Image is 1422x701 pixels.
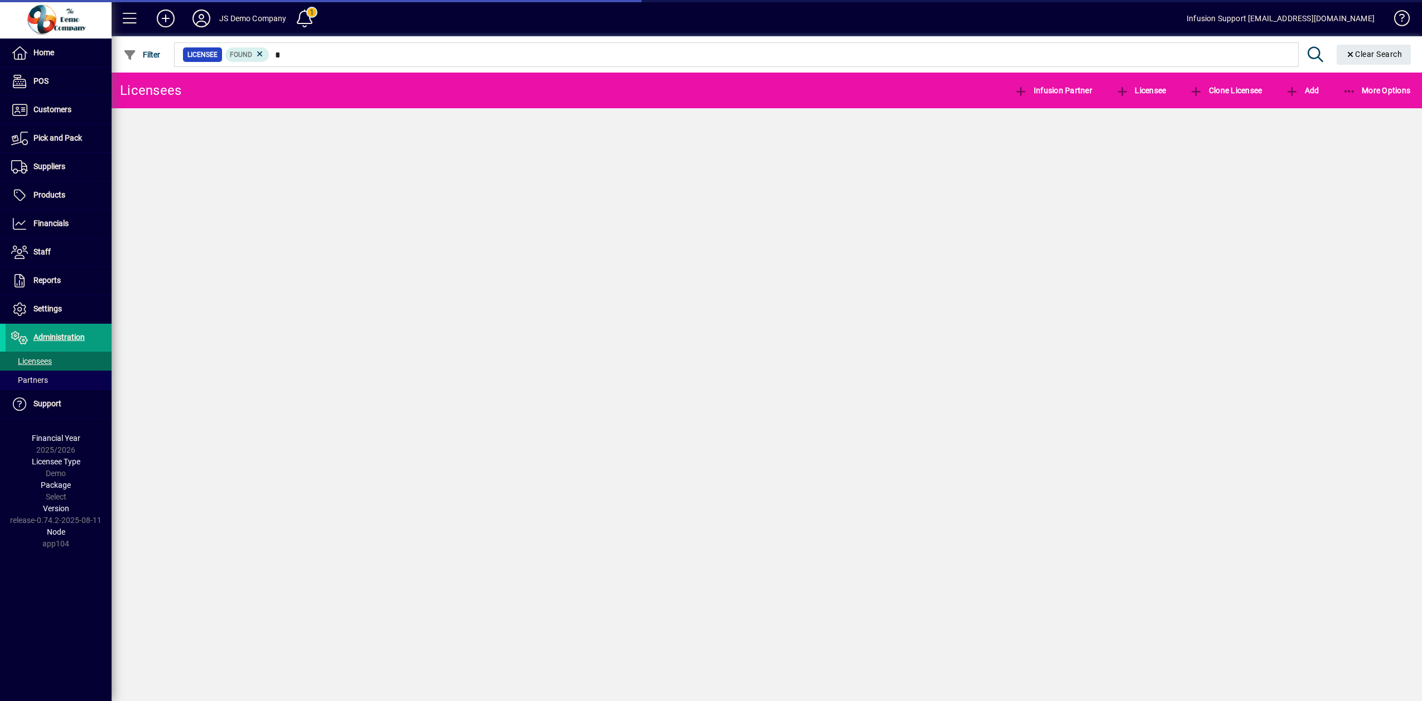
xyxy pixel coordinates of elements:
[1116,86,1166,95] span: Licensee
[33,76,49,85] span: POS
[33,48,54,57] span: Home
[33,190,65,199] span: Products
[6,210,112,238] a: Financials
[123,50,161,59] span: Filter
[6,124,112,152] a: Pick and Pack
[120,45,163,65] button: Filter
[11,357,52,366] span: Licensees
[1283,80,1322,100] button: Add
[6,267,112,295] a: Reports
[6,352,112,371] a: Licensees
[33,219,69,228] span: Financials
[1014,86,1092,95] span: Infusion Partner
[148,8,184,28] button: Add
[1343,86,1411,95] span: More Options
[6,390,112,418] a: Support
[6,153,112,181] a: Suppliers
[33,304,62,313] span: Settings
[1189,86,1262,95] span: Clone Licensee
[6,295,112,323] a: Settings
[33,105,71,114] span: Customers
[1285,86,1319,95] span: Add
[41,481,71,489] span: Package
[43,504,69,513] span: Version
[33,333,85,342] span: Administration
[219,9,287,27] div: JS Demo Company
[1337,45,1411,65] button: Clear
[1187,9,1375,27] div: Infusion Support [EMAIL_ADDRESS][DOMAIN_NAME]
[1011,80,1095,100] button: Infusion Partner
[6,181,112,209] a: Products
[1113,80,1169,100] button: Licensee
[6,238,112,266] a: Staff
[6,68,112,95] a: POS
[33,399,61,408] span: Support
[33,247,51,256] span: Staff
[187,49,218,60] span: Licensee
[32,434,80,443] span: Financial Year
[120,81,181,99] div: Licensees
[47,527,65,536] span: Node
[32,457,80,466] span: Licensee Type
[1340,80,1414,100] button: More Options
[184,8,219,28] button: Profile
[33,276,61,285] span: Reports
[230,51,252,59] span: Found
[6,371,112,390] a: Partners
[33,133,82,142] span: Pick and Pack
[6,96,112,124] a: Customers
[1187,80,1265,100] button: Clone Licensee
[11,376,48,385] span: Partners
[33,162,65,171] span: Suppliers
[6,39,112,67] a: Home
[1386,2,1408,39] a: Knowledge Base
[225,47,269,62] mat-chip: Found Status: Found
[1346,50,1402,59] span: Clear Search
